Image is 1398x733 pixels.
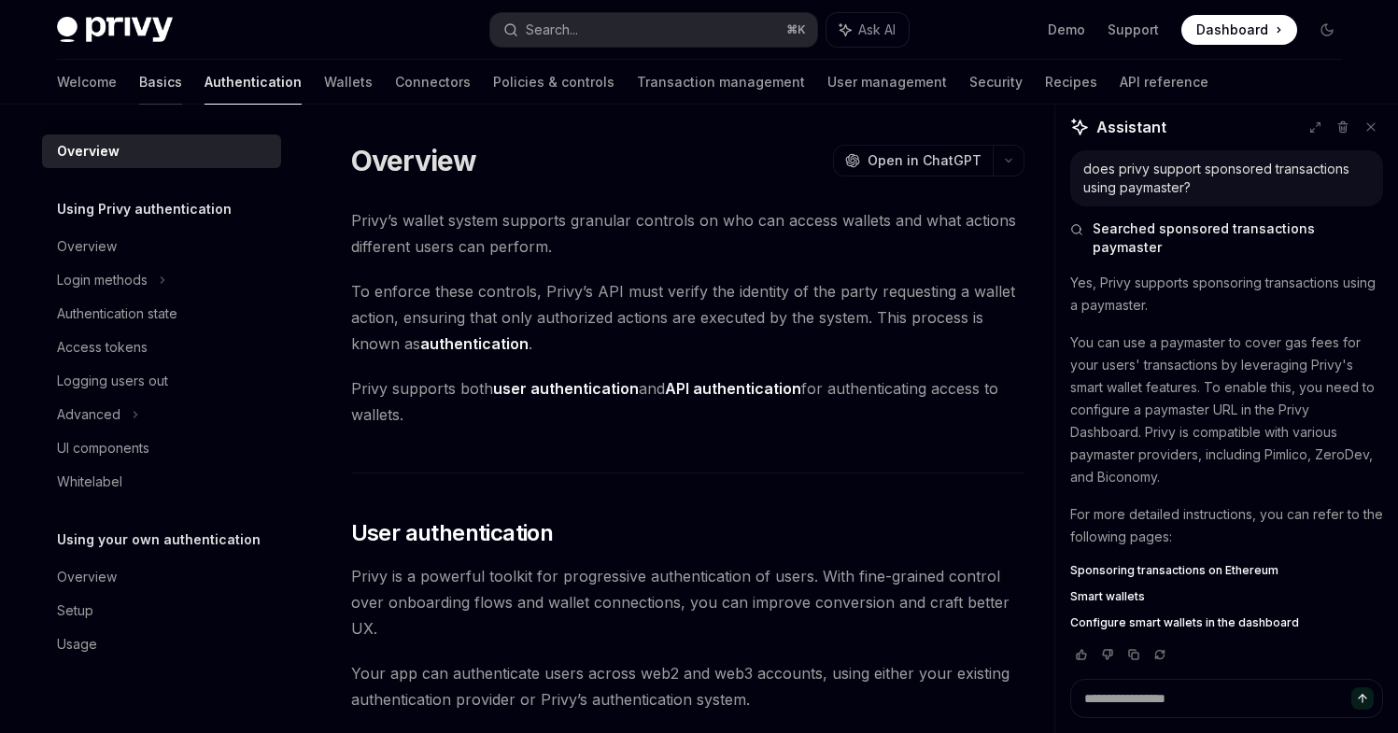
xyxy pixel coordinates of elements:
p: For more detailed instructions, you can refer to the following pages: [1070,503,1383,548]
button: Ask AI [826,13,909,47]
strong: authentication [420,334,529,353]
button: Search...⌘K [490,13,817,47]
a: Overview [42,230,281,263]
h1: Overview [351,144,477,177]
a: Configure smart wallets in the dashboard [1070,615,1383,630]
div: Access tokens [57,336,148,359]
a: Whitelabel [42,465,281,499]
a: Recipes [1045,60,1097,105]
span: Open in ChatGPT [868,151,981,170]
a: API reference [1120,60,1208,105]
a: Wallets [324,60,373,105]
p: You can use a paymaster to cover gas fees for your users' transactions by leveraging Privy's smar... [1070,331,1383,488]
button: Open in ChatGPT [833,145,993,176]
a: Setup [42,594,281,627]
span: ⌘ K [786,22,806,37]
a: Logging users out [42,364,281,398]
div: Setup [57,599,93,622]
a: Demo [1048,21,1085,39]
span: To enforce these controls, Privy’s API must verify the identity of the party requesting a wallet ... [351,278,1024,357]
div: Overview [57,235,117,258]
a: Smart wallets [1070,589,1383,604]
h5: Using Privy authentication [57,198,232,220]
div: Usage [57,633,97,655]
p: Yes, Privy supports sponsoring transactions using a paymaster. [1070,272,1383,317]
div: Search... [526,19,578,41]
span: Dashboard [1196,21,1268,39]
a: Transaction management [637,60,805,105]
a: Access tokens [42,331,281,364]
span: Assistant [1096,116,1166,138]
a: User management [827,60,947,105]
a: Basics [139,60,182,105]
div: Whitelabel [57,471,122,493]
div: Authentication state [57,303,177,325]
div: Overview [57,566,117,588]
a: Policies & controls [493,60,614,105]
button: Send message [1351,687,1374,710]
img: dark logo [57,17,173,43]
span: Searched sponsored transactions paymaster [1093,219,1383,257]
button: Searched sponsored transactions paymaster [1070,219,1383,257]
span: Privy is a powerful toolkit for progressive authentication of users. With fine-grained control ov... [351,563,1024,641]
span: User authentication [351,518,554,548]
a: Overview [42,134,281,168]
a: Support [1108,21,1159,39]
button: Toggle dark mode [1312,15,1342,45]
span: Configure smart wallets in the dashboard [1070,615,1299,630]
span: Your app can authenticate users across web2 and web3 accounts, using either your existing authent... [351,660,1024,712]
a: Usage [42,627,281,661]
div: Advanced [57,403,120,426]
a: UI components [42,431,281,465]
span: Privy supports both and for authenticating access to wallets. [351,375,1024,428]
a: Authentication [205,60,302,105]
span: Sponsoring transactions on Ethereum [1070,563,1278,578]
div: Overview [57,140,120,162]
h5: Using your own authentication [57,529,261,551]
strong: user authentication [493,379,639,398]
span: Smart wallets [1070,589,1145,604]
a: Dashboard [1181,15,1297,45]
span: Ask AI [858,21,896,39]
a: Security [969,60,1023,105]
div: UI components [57,437,149,459]
a: Authentication state [42,297,281,331]
div: Login methods [57,269,148,291]
a: Overview [42,560,281,594]
a: Welcome [57,60,117,105]
span: Privy’s wallet system supports granular controls on who can access wallets and what actions diffe... [351,207,1024,260]
a: Sponsoring transactions on Ethereum [1070,563,1383,578]
div: does privy support sponsored transactions using paymaster? [1083,160,1370,197]
a: Connectors [395,60,471,105]
strong: API authentication [665,379,801,398]
div: Logging users out [57,370,168,392]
